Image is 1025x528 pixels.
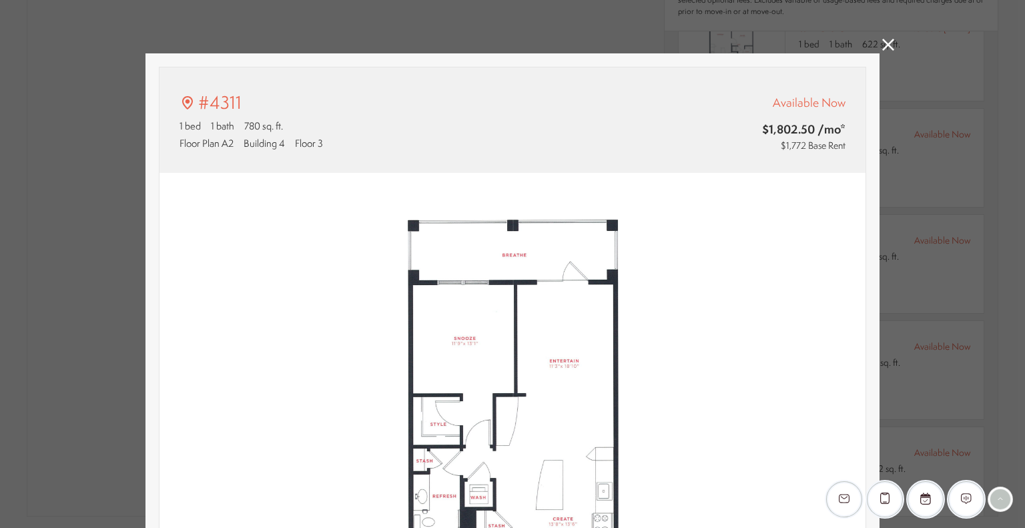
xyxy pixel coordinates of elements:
span: 1 bed [180,119,201,133]
span: Building 4 [244,136,285,150]
span: Floor 3 [295,136,323,150]
span: Available Now [773,94,845,111]
span: $1,772 Base Rent [781,139,845,152]
span: $1,802.50 /mo* [687,121,845,138]
span: 780 sq. ft. [244,119,283,133]
span: 1 bath [211,119,234,133]
p: #4311 [198,90,242,115]
span: Floor Plan A2 [180,136,234,150]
